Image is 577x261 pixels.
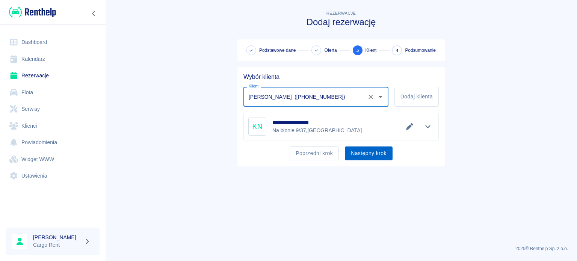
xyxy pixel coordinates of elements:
a: Widget WWW [6,151,100,168]
button: Poprzedni krok [290,146,339,160]
a: Serwisy [6,101,100,118]
p: Cargo Rent [33,241,81,249]
button: Edytuj dane [403,121,416,132]
label: Klient [249,83,258,89]
h5: Wybór klienta [243,73,439,81]
span: Rezerwacje [326,11,356,15]
button: Następny krok [345,146,393,160]
p: 2025 © Renthelp Sp. z o.o. [114,245,568,252]
button: Pokaż szczegóły [422,121,434,132]
span: 4 [396,47,399,54]
p: Na błonie 9/37 , [GEOGRAPHIC_DATA] [272,127,362,134]
button: Otwórz [375,92,386,102]
span: Klient [366,47,377,54]
img: Renthelp logo [9,6,56,18]
a: Rezerwacje [6,67,100,84]
button: Wyczyść [366,92,376,102]
a: Powiadomienia [6,134,100,151]
span: 3 [356,47,359,54]
button: Zwiń nawigację [88,9,100,18]
a: Kalendarz [6,51,100,68]
button: Dodaj klienta [394,87,439,107]
a: Dashboard [6,34,100,51]
h6: [PERSON_NAME] [33,234,81,241]
a: Renthelp logo [6,6,56,18]
span: Oferta [324,47,337,54]
span: Podstawowe dane [259,47,296,54]
div: KN [248,118,266,136]
a: Flota [6,84,100,101]
span: Podsumowanie [405,47,436,54]
h3: Dodaj rezerwację [237,17,445,27]
a: Klienci [6,118,100,134]
a: Ustawienia [6,167,100,184]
